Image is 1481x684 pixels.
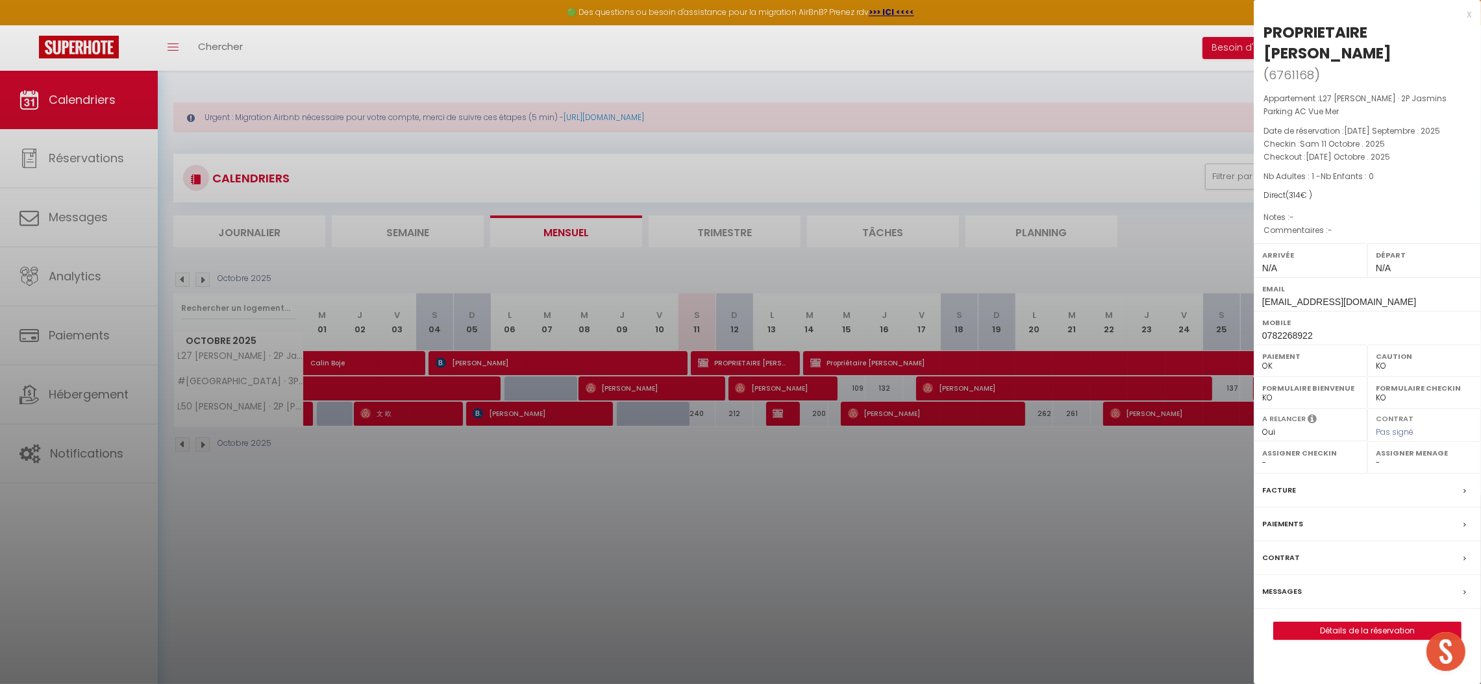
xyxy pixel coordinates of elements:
[1263,189,1471,202] div: Direct
[1308,413,1317,428] i: Sélectionner OUI si vous souhaiter envoyer les séquences de messages post-checkout
[1263,211,1471,224] p: Notes :
[1263,171,1374,182] span: Nb Adultes : 1 -
[1263,125,1471,138] p: Date de réservation :
[1273,622,1462,640] button: Détails de la réservation
[1344,125,1440,136] span: [DATE] Septembre . 2025
[1376,446,1473,459] label: Assigner Menage
[1262,517,1303,531] label: Paiements
[1262,585,1302,598] label: Messages
[1263,138,1471,151] p: Checkin :
[1262,350,1359,363] label: Paiement
[1262,316,1473,329] label: Mobile
[1269,67,1314,83] span: 6761168
[1263,92,1471,118] p: Appartement :
[1263,66,1320,84] span: ( )
[1321,171,1374,182] span: Nb Enfants : 0
[1376,263,1391,273] span: N/A
[1262,382,1359,395] label: Formulaire Bienvenue
[1262,249,1359,262] label: Arrivée
[1286,189,1312,201] span: ( € )
[1263,151,1471,164] p: Checkout :
[1376,413,1413,422] label: Contrat
[1376,350,1473,363] label: Caution
[1376,426,1413,437] span: Pas signé
[1289,189,1301,201] span: 314
[1263,22,1471,64] div: PROPRIETAIRE [PERSON_NAME]
[1263,224,1471,237] p: Commentaires :
[1426,632,1465,671] div: Ouvrir le chat
[1376,382,1473,395] label: Formulaire Checkin
[1262,483,1296,497] label: Facture
[1300,138,1385,149] span: Sam 11 Octobre . 2025
[1262,446,1359,459] label: Assigner Checkin
[1328,225,1332,236] span: -
[1274,622,1461,639] a: Détails de la réservation
[1262,330,1313,341] span: 0782268922
[1254,6,1471,22] div: x
[1263,93,1447,117] span: L27 [PERSON_NAME] · 2P Jasmins Parking AC Vue Mer
[1262,297,1416,307] span: [EMAIL_ADDRESS][DOMAIN_NAME]
[1262,551,1300,565] label: Contrat
[1376,249,1473,262] label: Départ
[1262,282,1473,295] label: Email
[1262,413,1306,424] label: A relancer
[1289,212,1294,223] span: -
[1306,151,1390,162] span: [DATE] Octobre . 2025
[1262,263,1277,273] span: N/A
